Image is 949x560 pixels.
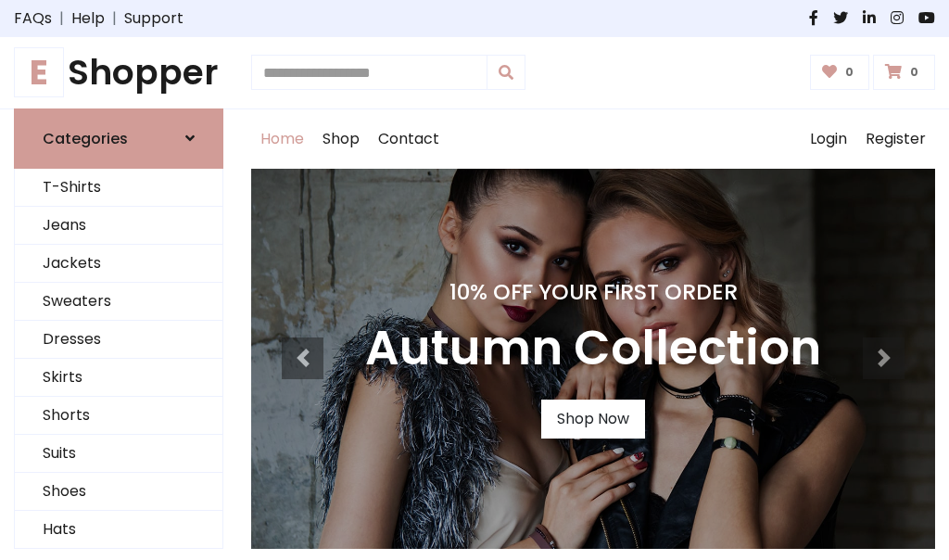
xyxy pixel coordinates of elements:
[251,109,313,169] a: Home
[15,245,222,283] a: Jackets
[14,47,64,97] span: E
[15,169,222,207] a: T-Shirts
[15,473,222,511] a: Shoes
[365,320,821,377] h3: Autumn Collection
[15,435,222,473] a: Suits
[52,7,71,30] span: |
[873,55,935,90] a: 0
[810,55,870,90] a: 0
[541,400,645,439] a: Shop Now
[841,64,858,81] span: 0
[15,359,222,397] a: Skirts
[14,108,223,169] a: Categories
[105,7,124,30] span: |
[801,109,856,169] a: Login
[905,64,923,81] span: 0
[14,7,52,30] a: FAQs
[71,7,105,30] a: Help
[15,397,222,435] a: Shorts
[856,109,935,169] a: Register
[15,283,222,321] a: Sweaters
[15,511,222,549] a: Hats
[313,109,369,169] a: Shop
[124,7,183,30] a: Support
[15,321,222,359] a: Dresses
[365,279,821,305] h4: 10% Off Your First Order
[369,109,449,169] a: Contact
[14,52,223,94] a: EShopper
[15,207,222,245] a: Jeans
[43,130,128,147] h6: Categories
[14,52,223,94] h1: Shopper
